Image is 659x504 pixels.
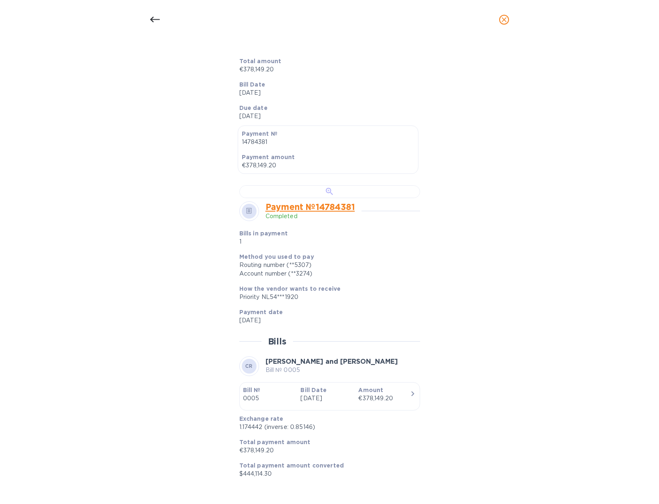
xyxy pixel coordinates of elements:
[243,394,294,403] p: 0005
[243,387,261,393] b: Bill №
[494,10,514,30] button: close
[239,237,355,246] p: 1
[239,439,311,445] b: Total payment amount
[239,285,341,292] b: How the vendor wants to receive
[239,105,268,111] b: Due date
[242,138,414,146] p: 14784381
[300,394,352,403] p: [DATE]
[239,261,414,269] div: Routing number (**5307)
[266,212,355,221] p: Completed
[239,470,414,478] p: $444,114.30
[266,202,355,212] a: Payment № 14784381
[239,81,265,88] b: Bill Date
[239,89,414,97] p: [DATE]
[239,230,288,237] b: Bills in payment
[239,382,420,410] button: Bill №0005Bill Date[DATE]Amount€378,149.20
[242,130,277,137] b: Payment №
[245,363,253,369] b: CR
[358,394,409,403] div: €378,149.20
[239,65,414,74] p: €378,149.20
[239,309,283,315] b: Payment date
[266,358,398,365] b: [PERSON_NAME] and [PERSON_NAME]
[242,161,414,170] p: €378,149.20
[268,336,286,347] h2: Bills
[239,446,414,455] p: €378,149.20
[242,154,295,160] b: Payment amount
[239,112,414,121] p: [DATE]
[239,253,314,260] b: Method you used to pay
[239,462,344,469] b: Total payment amount converted
[358,387,383,393] b: Amount
[239,423,414,431] p: 1.174442 (inverse: 0.85146)
[300,387,326,393] b: Bill Date
[266,366,398,374] p: Bill № 0005
[239,293,414,301] div: Priority NL54***1920
[239,316,414,325] p: [DATE]
[239,269,414,278] div: Account number (**3274)
[239,415,284,422] b: Exchange rate
[239,58,282,64] b: Total amount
